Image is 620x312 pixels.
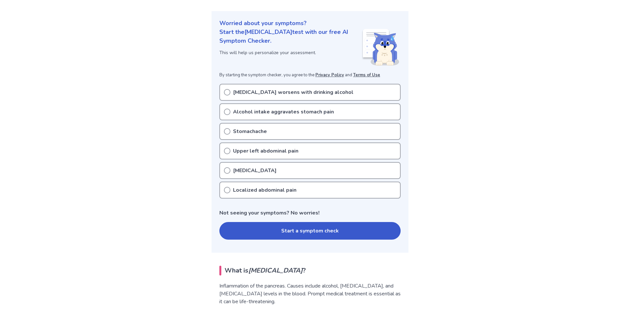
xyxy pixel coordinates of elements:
p: Alcohol intake aggravates stomach pain [233,108,334,116]
p: Not seeing your symptoms? No worries! [219,209,401,217]
p: By starting the symptom checker, you agree to the and [219,72,401,79]
em: [MEDICAL_DATA] [248,266,303,275]
h2: What is ? [219,266,401,275]
img: Shiba [362,29,399,66]
p: Start the [MEDICAL_DATA] test with our free AI Symptom Checker. [219,28,362,45]
button: Start a symptom check [219,222,401,240]
a: Terms of Use [353,72,380,78]
p: [MEDICAL_DATA] [233,167,277,174]
p: Worried about your symptoms? [219,19,401,28]
p: Inflammation of the pancreas. Causes include alcohol, [MEDICAL_DATA], and [MEDICAL_DATA] levels i... [219,282,401,305]
a: Privacy Policy [315,72,344,78]
p: This will help us personalize your assessment. [219,49,362,56]
p: Stomachache [233,127,267,135]
p: Upper left abdominal pain [233,147,298,155]
p: [MEDICAL_DATA] worsens with drinking alcohol [233,88,353,96]
p: Localized abdominal pain [233,186,296,194]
